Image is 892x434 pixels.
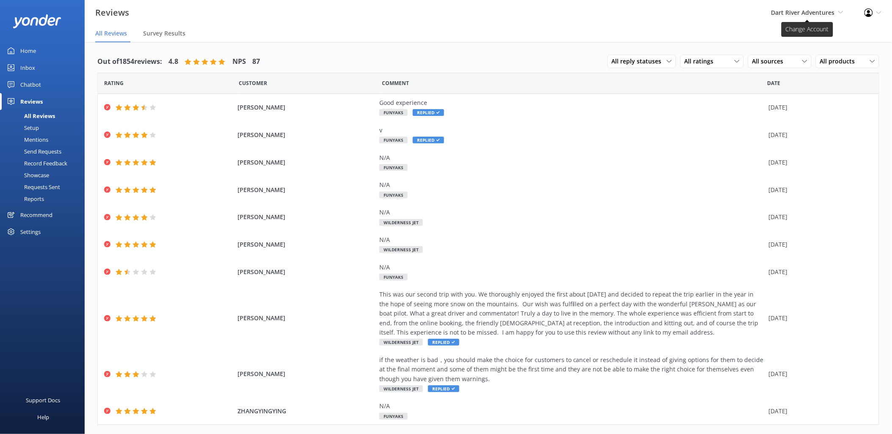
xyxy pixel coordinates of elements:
[26,392,61,409] div: Support Docs
[379,274,408,280] span: Funyaks
[379,208,765,217] div: N/A
[379,339,423,346] span: Wilderness Jet
[5,181,85,193] a: Requests Sent
[168,56,178,67] h4: 4.8
[382,79,409,87] span: Question
[20,93,43,110] div: Reviews
[5,110,85,122] a: All Reviews
[379,413,408,420] span: Funyaks
[413,109,444,116] span: Replied
[413,137,444,143] span: Replied
[769,407,868,416] div: [DATE]
[379,164,408,171] span: Funyaks
[769,103,868,112] div: [DATE]
[237,158,375,167] span: [PERSON_NAME]
[97,56,162,67] h4: Out of 1854 reviews:
[379,263,765,272] div: N/A
[379,109,408,116] span: Funyaks
[5,134,85,146] a: Mentions
[379,290,765,337] div: This was our second trip with you. We thoroughly enjoyed the first about [DATE] and decided to re...
[237,212,375,222] span: [PERSON_NAME]
[20,223,41,240] div: Settings
[769,313,868,323] div: [DATE]
[237,130,375,140] span: [PERSON_NAME]
[428,385,459,392] span: Replied
[5,146,85,157] a: Send Requests
[237,103,375,112] span: [PERSON_NAME]
[379,126,765,135] div: v
[95,6,129,19] h3: Reviews
[379,235,765,244] div: N/A
[5,169,85,181] a: Showcase
[5,122,85,134] a: Setup
[5,193,85,205] a: Reports
[771,8,835,16] span: Dart River Adventures
[820,57,860,66] span: All products
[769,369,868,379] div: [DATE]
[252,56,260,67] h4: 87
[612,57,667,66] span: All reply statuses
[379,137,408,143] span: Funyaks
[20,206,52,223] div: Recommend
[37,409,49,426] div: Help
[769,185,868,195] div: [DATE]
[379,153,765,162] div: N/A
[237,240,375,249] span: [PERSON_NAME]
[5,169,49,181] div: Showcase
[143,29,185,38] span: Survey Results
[20,42,36,59] div: Home
[379,385,423,392] span: Wilderness Jet
[752,57,789,66] span: All sources
[20,59,35,76] div: Inbox
[379,180,765,190] div: N/A
[769,267,868,277] div: [DATE]
[768,79,781,87] span: Date
[13,14,61,28] img: yonder-white-logo.png
[379,355,765,384] div: if the weather is bad，you should make the choice for customers to cancel or reschedule it instead...
[769,158,868,167] div: [DATE]
[237,407,375,416] span: ZHANGYINGYING
[379,192,408,198] span: Funyaks
[5,146,61,157] div: Send Requests
[5,157,85,169] a: Record Feedback
[104,79,124,87] span: Date
[20,76,41,93] div: Chatbot
[237,369,375,379] span: [PERSON_NAME]
[379,219,423,226] span: Wilderness Jet
[5,181,60,193] div: Requests Sent
[95,29,127,38] span: All Reviews
[769,240,868,249] div: [DATE]
[237,313,375,323] span: [PERSON_NAME]
[5,157,67,169] div: Record Feedback
[5,110,55,122] div: All Reviews
[379,98,765,107] div: Good experience
[5,134,48,146] div: Mentions
[379,246,423,253] span: Wilderness Jet
[232,56,246,67] h4: NPS
[239,79,267,87] span: Date
[237,267,375,277] span: [PERSON_NAME]
[5,122,39,134] div: Setup
[428,339,459,346] span: Replied
[5,193,44,205] div: Reports
[379,401,765,411] div: N/A
[769,130,868,140] div: [DATE]
[769,212,868,222] div: [DATE]
[237,185,375,195] span: [PERSON_NAME]
[685,57,719,66] span: All ratings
